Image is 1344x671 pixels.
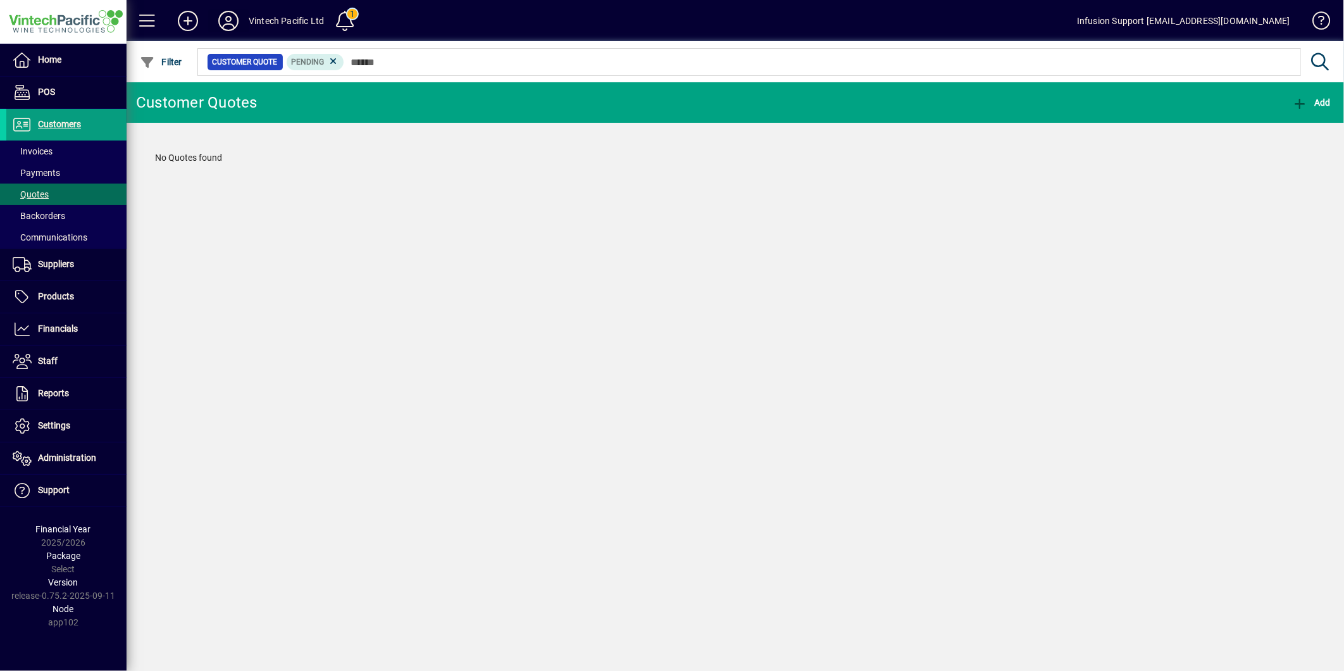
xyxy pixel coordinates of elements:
a: POS [6,77,127,108]
span: Home [38,54,61,65]
a: Knowledge Base [1303,3,1328,44]
a: Reports [6,378,127,410]
span: Administration [38,453,96,463]
a: Staff [6,346,127,377]
span: Settings [38,420,70,430]
button: Filter [137,51,185,73]
a: Administration [6,442,127,474]
mat-chip: Pending Status: Pending [287,54,344,70]
span: Reports [38,388,69,398]
button: Profile [208,9,249,32]
span: Communications [13,232,87,242]
span: Backorders [13,211,65,221]
span: Invoices [13,146,53,156]
div: Vintech Pacific Ltd [249,11,324,31]
a: Suppliers [6,249,127,280]
span: Pending [292,58,325,66]
span: Customer Quote [213,56,278,68]
span: Financial Year [36,524,91,534]
span: Customers [38,119,81,129]
div: Customer Quotes [136,92,258,113]
span: Version [49,577,78,587]
span: Quotes [13,189,49,199]
div: Infusion Support [EMAIL_ADDRESS][DOMAIN_NAME] [1077,11,1290,31]
span: Payments [13,168,60,178]
a: Invoices [6,141,127,162]
span: Node [53,604,74,614]
span: POS [38,87,55,97]
a: Quotes [6,184,127,205]
a: Backorders [6,205,127,227]
a: Financials [6,313,127,345]
button: Add [1290,91,1334,114]
a: Support [6,475,127,506]
span: Staff [38,356,58,366]
a: Payments [6,162,127,184]
span: Filter [140,57,182,67]
span: Support [38,485,70,495]
span: Financials [38,323,78,334]
div: No Quotes found [142,139,1328,177]
span: Package [46,551,80,561]
span: Products [38,291,74,301]
span: Add [1293,97,1331,108]
span: Suppliers [38,259,74,269]
a: Home [6,44,127,76]
a: Settings [6,410,127,442]
a: Products [6,281,127,313]
button: Add [168,9,208,32]
a: Communications [6,227,127,248]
